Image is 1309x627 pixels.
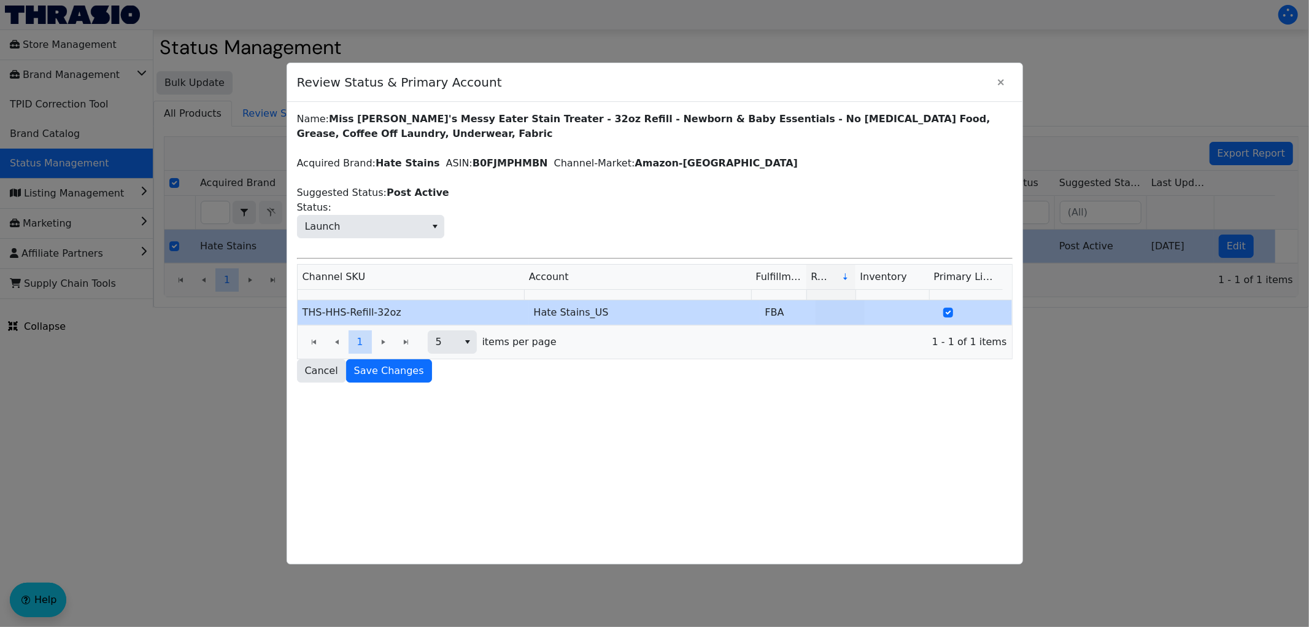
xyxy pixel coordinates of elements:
[811,270,832,284] span: Revenue
[566,335,1007,349] span: 1 - 1 of 1 items
[298,300,529,325] td: THS-HHS-Refill-32oz
[346,359,432,383] button: Save Changes
[989,71,1013,94] button: Close
[305,219,341,234] span: Launch
[482,335,557,349] span: items per page
[387,187,449,198] label: Post Active
[760,300,816,325] td: FBA
[529,300,760,325] td: Hate Stains_US
[349,330,372,354] button: Page 1
[297,112,1013,383] div: Name: Acquired Brand: ASIN: Channel-Market: Suggested Status:
[473,157,548,169] label: B0FJMPHMBN
[934,271,1008,282] span: Primary Listing
[426,216,444,238] button: select
[303,270,366,284] span: Channel SKU
[297,359,346,383] button: Cancel
[756,270,801,284] span: Fulfillment
[376,157,440,169] label: Hate Stains
[298,325,1012,359] div: Page 1 of 1
[357,335,363,349] span: 1
[305,364,338,378] span: Cancel
[297,113,990,139] label: Miss [PERSON_NAME]'s Messy Eater Stain Treater - 32oz Refill - Newborn & Baby Essentials - No [ME...
[297,215,444,238] span: Status:
[354,364,424,378] span: Save Changes
[436,335,451,349] span: 5
[428,330,477,354] span: Page size
[297,67,989,98] span: Review Status & Primary Account
[458,331,476,353] button: select
[297,200,331,215] span: Status:
[635,157,798,169] label: Amazon-[GEOGRAPHIC_DATA]
[943,308,953,317] input: Select Row
[529,270,569,284] span: Account
[860,270,907,284] span: Inventory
